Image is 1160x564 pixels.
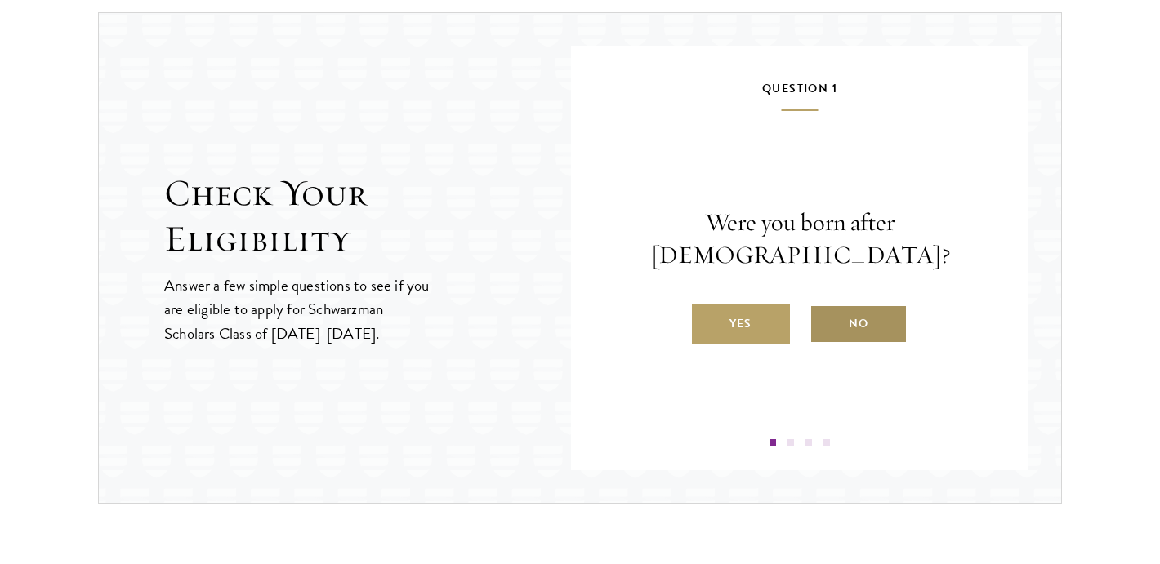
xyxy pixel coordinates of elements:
p: Answer a few simple questions to see if you are eligible to apply for Schwarzman Scholars Class o... [164,273,431,344]
p: Were you born after [DEMOGRAPHIC_DATA]? [620,207,979,272]
label: No [810,304,908,344]
h2: Check Your Eligibility [164,171,571,262]
label: Yes [692,304,790,344]
h5: Question 1 [620,78,979,111]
